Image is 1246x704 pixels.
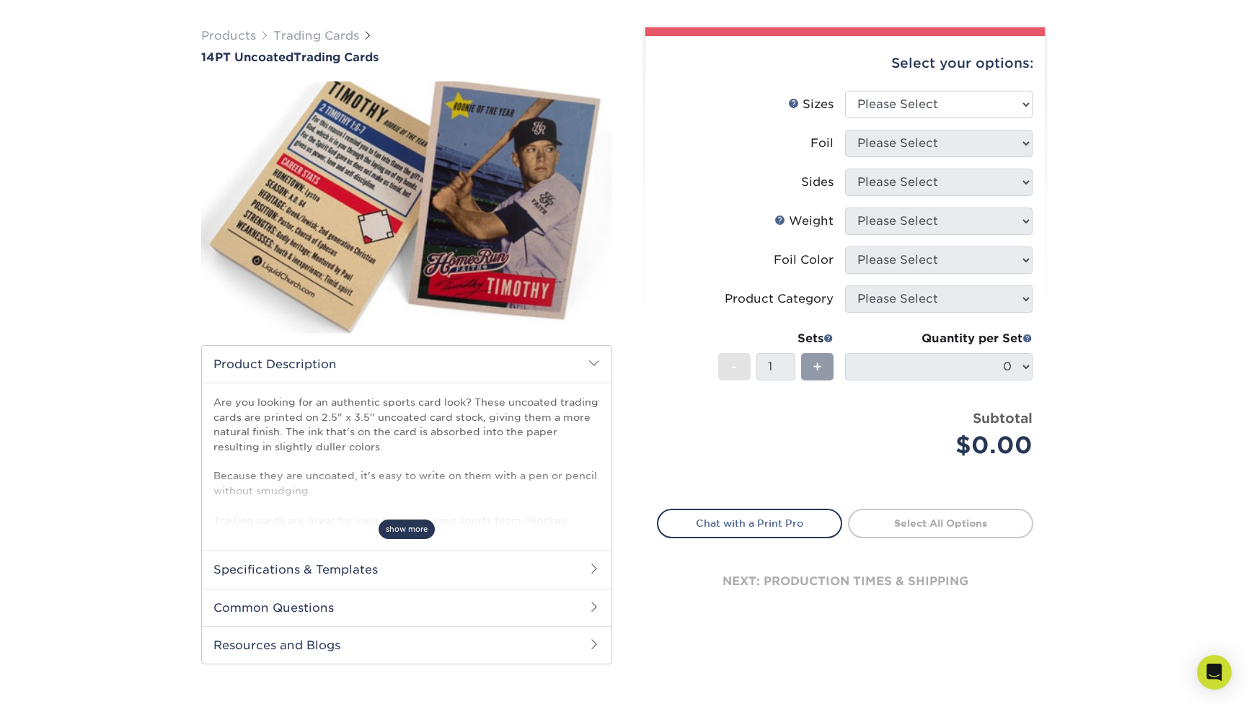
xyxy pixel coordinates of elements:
img: 14PT Uncoated 01 [201,66,612,349]
h2: Specifications & Templates [202,551,611,588]
div: Foil Color [774,251,834,269]
h2: Product Description [202,346,611,383]
div: $0.00 [856,428,1033,463]
div: Foil [810,135,834,152]
div: Sizes [788,96,834,113]
div: Select your options: [657,36,1033,91]
p: Are you looking for an authentic sports card look? These uncoated trading cards are printed on 2.... [213,395,600,556]
span: 14PT Uncoated [201,50,293,64]
span: show more [379,520,435,539]
strong: Subtotal [973,410,1033,426]
a: Products [201,29,256,43]
div: Weight [774,213,834,230]
iframe: Google Customer Reviews [4,660,123,699]
h1: Trading Cards [201,50,612,64]
div: Sides [801,174,834,191]
a: Select All Options [848,509,1033,538]
span: + [813,356,822,378]
div: next: production times & shipping [657,538,1033,625]
h2: Resources and Blogs [202,626,611,664]
div: Product Category [725,290,834,308]
span: - [731,356,738,378]
a: Trading Cards [273,29,359,43]
div: Sets [718,330,834,347]
div: Quantity per Set [845,330,1033,347]
a: 14PT UncoatedTrading Cards [201,50,612,64]
h2: Common Questions [202,589,611,626]
a: Chat with a Print Pro [657,509,842,538]
div: Open Intercom Messenger [1197,655,1232,690]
